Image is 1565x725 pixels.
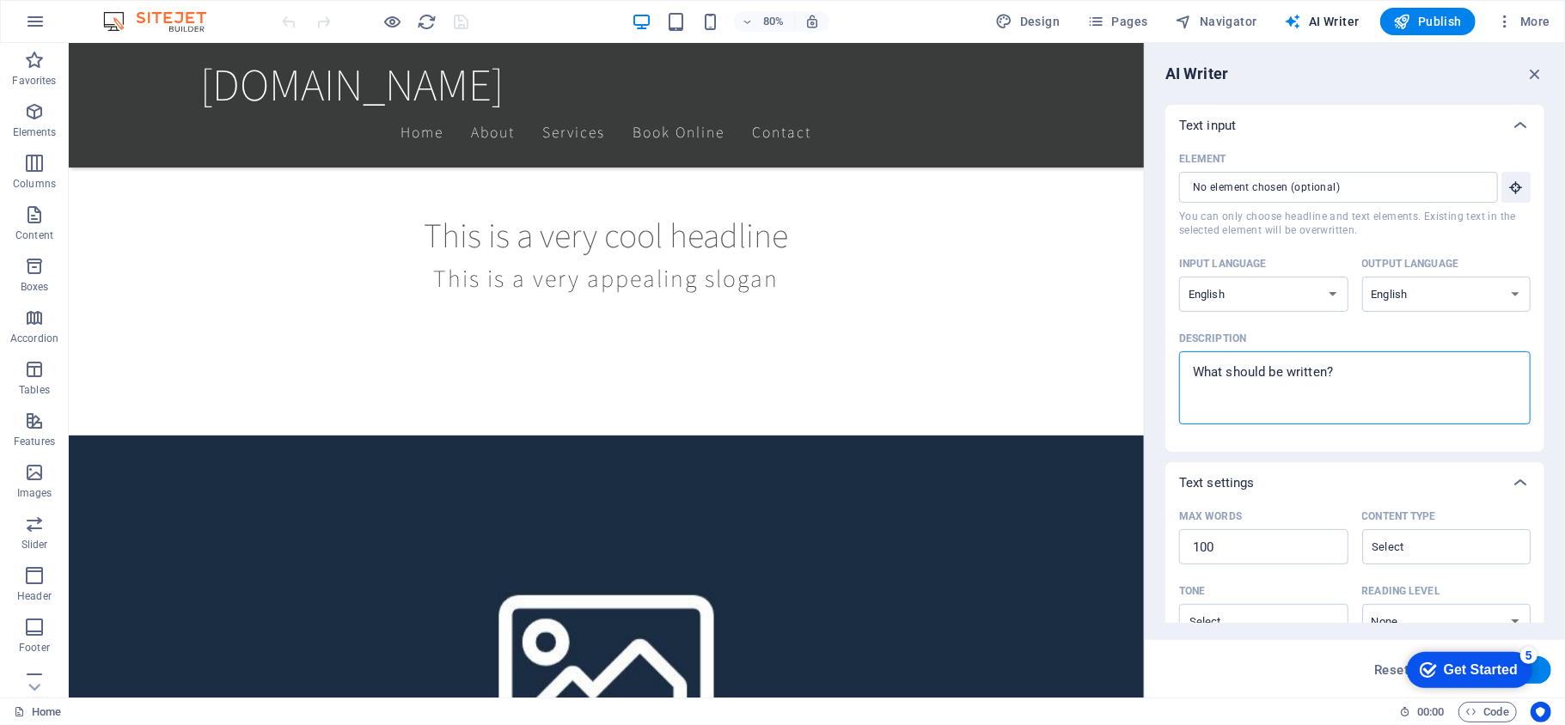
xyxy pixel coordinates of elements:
[14,702,61,722] a: Click to cancel selection. Double-click to open Pages
[1394,13,1462,30] span: Publish
[996,13,1061,30] span: Design
[1179,474,1255,491] p: Text settings
[418,12,437,32] i: Reload page
[17,589,52,603] p: Header
[12,74,56,88] p: Favorites
[1165,146,1544,452] div: Text input
[1087,13,1147,30] span: Pages
[1367,534,1498,559] input: Content typeClear
[1179,257,1267,271] p: Input language
[734,11,795,32] button: 80%
[14,435,55,448] p: Features
[1531,702,1551,722] button: Usercentrics
[1458,702,1517,722] button: Code
[1362,604,1531,639] select: Reading level
[1179,584,1205,598] p: Tone
[10,332,58,345] p: Accordion
[989,8,1067,35] button: Design
[1179,332,1246,345] p: Description
[1365,656,1418,684] button: Reset
[21,538,48,551] p: Slider
[804,14,820,29] i: On resize automatically adjust zoom level to fit chosen device.
[1179,152,1226,166] p: Element
[1165,462,1544,503] div: Text settings
[1362,257,1459,271] p: Output language
[13,177,56,191] p: Columns
[19,383,50,397] p: Tables
[1466,702,1509,722] span: Code
[19,641,50,655] p: Footer
[1179,172,1486,203] input: ElementYou can only choose headline and text elements. Existing text in the selected element will...
[1165,64,1228,84] h6: AI Writer
[1179,210,1531,237] span: You can only choose headline and text elements. Existing text in the selected element will be ove...
[1080,8,1154,35] button: Pages
[1380,8,1476,35] button: Publish
[1362,277,1531,312] select: Output language
[1179,509,1242,523] p: Max words
[1496,13,1550,30] span: More
[1179,530,1348,564] input: Max words
[13,125,57,139] p: Elements
[1285,13,1360,30] span: AI Writer
[1489,8,1557,35] button: More
[15,228,53,242] p: Content
[1399,702,1445,722] h6: Session time
[1362,509,1436,523] p: Content type
[989,8,1067,35] div: Design (Ctrl+Alt+Y)
[51,19,125,34] div: Get Started
[1278,8,1366,35] button: AI Writer
[14,9,139,45] div: Get Started 5 items remaining, 0% complete
[1417,702,1444,722] span: 00 00
[1501,172,1531,203] button: ElementYou can only choose headline and text elements. Existing text in the selected element will...
[1179,277,1348,312] select: Input language
[1169,8,1264,35] button: Navigator
[1165,105,1544,146] div: Text input
[1374,663,1409,677] span: Reset
[1188,360,1522,416] textarea: Description
[1429,705,1432,718] span: :
[17,486,52,500] p: Images
[1362,584,1440,598] p: Reading level
[417,11,437,32] button: reload
[99,11,228,32] img: Editor Logo
[1176,13,1257,30] span: Navigator
[760,11,787,32] h6: 80%
[1184,609,1315,634] input: ToneClear
[21,280,49,294] p: Boxes
[1179,117,1236,134] p: Text input
[127,3,144,21] div: 5
[382,11,403,32] button: Click here to leave preview mode and continue editing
